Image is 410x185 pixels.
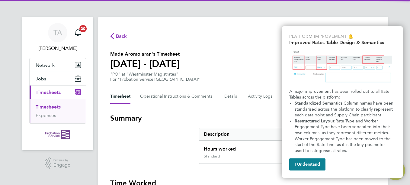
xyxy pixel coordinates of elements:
[289,48,396,86] img: Updated Rates Table Design & Semantics
[53,157,70,163] span: Powered by
[53,163,70,168] span: Engage
[29,45,86,52] span: Trish Adams
[22,17,93,150] nav: Main navigation
[29,130,86,139] a: Go to home page
[295,101,395,118] span: Column names have been standarised across the platform to clearly represent each data point and S...
[295,101,344,106] strong: Standardized Semantics:
[248,89,273,104] button: Activity Logs
[36,112,56,118] a: Expenses
[295,118,335,124] strong: Restructured Layout:
[45,130,70,139] img: probationservice-logo-retina.png
[36,62,55,68] span: Network
[110,50,180,58] h2: Made Aromolaran's Timesheet
[36,89,61,95] span: Timesheets
[110,89,130,104] button: Timesheet
[289,34,396,40] p: Platform Improvement 🔔
[36,76,46,82] span: Jobs
[140,89,215,104] button: Operational Instructions & Comments
[79,25,87,32] span: 20
[289,89,396,100] p: A major improvement has been rolled out to all Rate Tables across the platform:
[116,33,127,40] span: Back
[204,154,220,159] div: Standard
[289,40,396,45] h2: Improved Rates Table Design & Semantics
[295,118,392,153] span: Rate Type and Worker Engagement Type have been separated into their own columns, as they represen...
[289,158,325,170] button: I Understand
[199,128,332,140] div: Description
[282,26,403,178] div: Improved Rate Table Semantics
[199,128,376,164] div: Summary
[29,23,86,52] a: Go to account details
[36,104,61,110] a: Timesheets
[110,77,200,82] div: For "Probation Service [GEOGRAPHIC_DATA]"
[53,29,62,37] span: TA
[224,89,238,104] button: Details
[110,58,180,70] h1: [DATE] - [DATE]
[199,141,332,154] div: Hours worked
[110,113,376,123] h3: Summary
[110,72,200,82] div: "PO" at "Westminster Magistrates"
